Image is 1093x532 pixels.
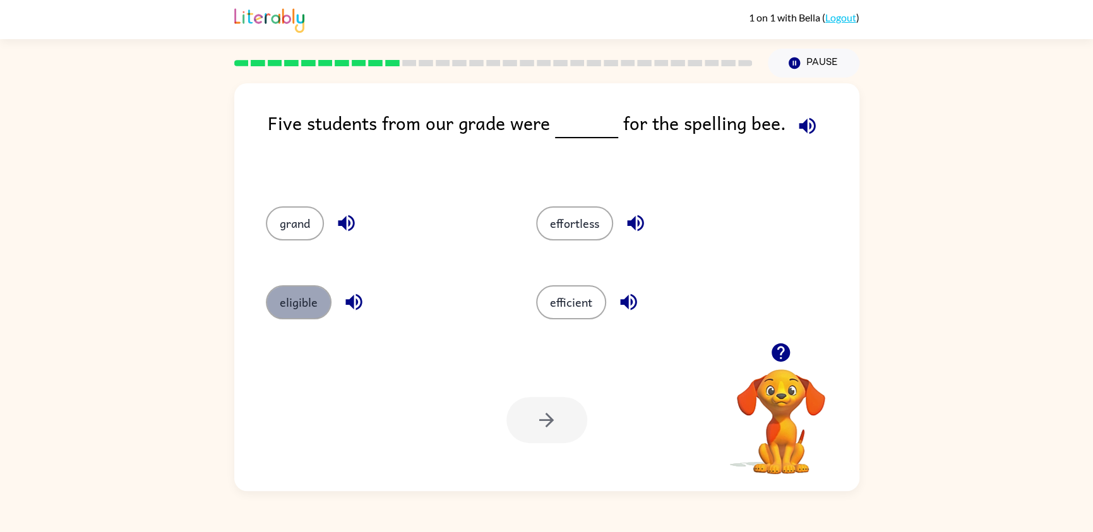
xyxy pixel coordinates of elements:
[825,11,856,23] a: Logout
[268,109,859,181] div: Five students from our grade were for the spelling bee.
[536,206,613,240] button: effortless
[234,5,304,33] img: Literably
[266,285,331,319] button: eligible
[749,11,822,23] span: 1 on 1 with Bella
[749,11,859,23] div: ( )
[768,49,859,78] button: Pause
[718,350,844,476] video: Your browser must support playing .mp4 files to use Literably. Please try using another browser.
[536,285,606,319] button: efficient
[266,206,324,240] button: grand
